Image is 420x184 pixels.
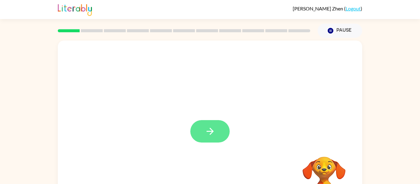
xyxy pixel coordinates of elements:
div: ( ) [293,6,362,11]
span: [PERSON_NAME] Zhen [293,6,344,11]
img: Literably [58,2,92,16]
a: Logout [346,6,361,11]
button: Pause [318,24,362,38]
